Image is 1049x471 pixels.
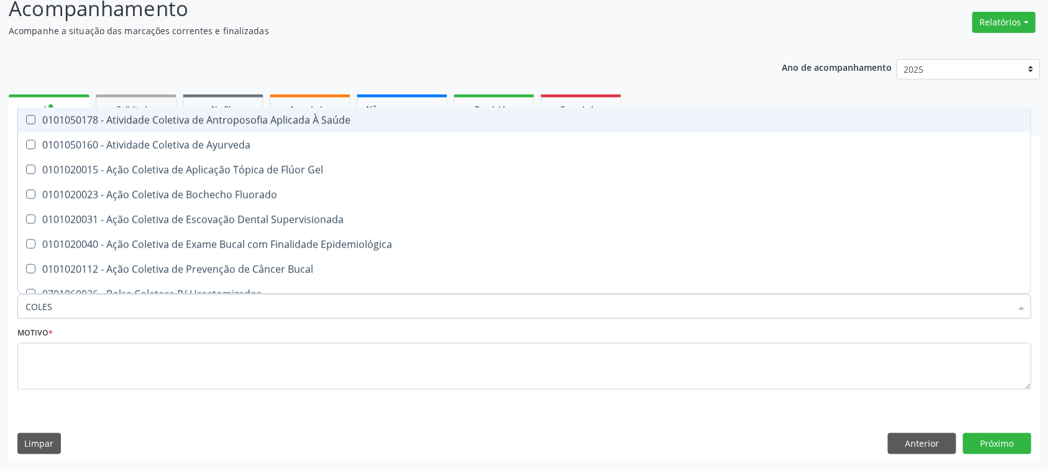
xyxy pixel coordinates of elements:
[25,190,1038,199] div: 0101020023 - Ação Coletiva de Bochecho Fluorado
[25,115,1038,125] div: 0101050178 - Atividade Coletiva de Antroposofia Aplicada À Saúde
[290,104,331,114] span: Agendados
[42,102,56,116] div: person_add
[9,24,731,37] p: Acompanhe a situação das marcações correntes e finalizadas
[117,104,155,114] span: Solicitados
[211,104,235,114] span: Na fila
[973,12,1036,33] button: Relatórios
[25,264,1038,274] div: 0101020112 - Ação Coletiva de Prevenção de Câncer Bucal
[17,324,53,343] label: Motivo
[25,140,1038,150] div: 0101050160 - Atividade Coletiva de Ayurveda
[561,104,602,114] span: Cancelados
[366,104,438,114] span: Não compareceram
[25,294,1011,319] input: Buscar por procedimentos
[475,104,513,114] span: Resolvidos
[25,239,1038,249] div: 0101020040 - Ação Coletiva de Exame Bucal com Finalidade Epidemiológica
[782,59,892,75] p: Ano de acompanhamento
[25,214,1038,224] div: 0101020031 - Ação Coletiva de Escovação Dental Supervisionada
[25,165,1038,175] div: 0101020015 - Ação Coletiva de Aplicação Tópica de Flúor Gel
[888,433,956,454] button: Anterior
[25,289,1038,299] div: 0701060026 - Bolsa Coletora P/ Urostomizados
[963,433,1032,454] button: Próximo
